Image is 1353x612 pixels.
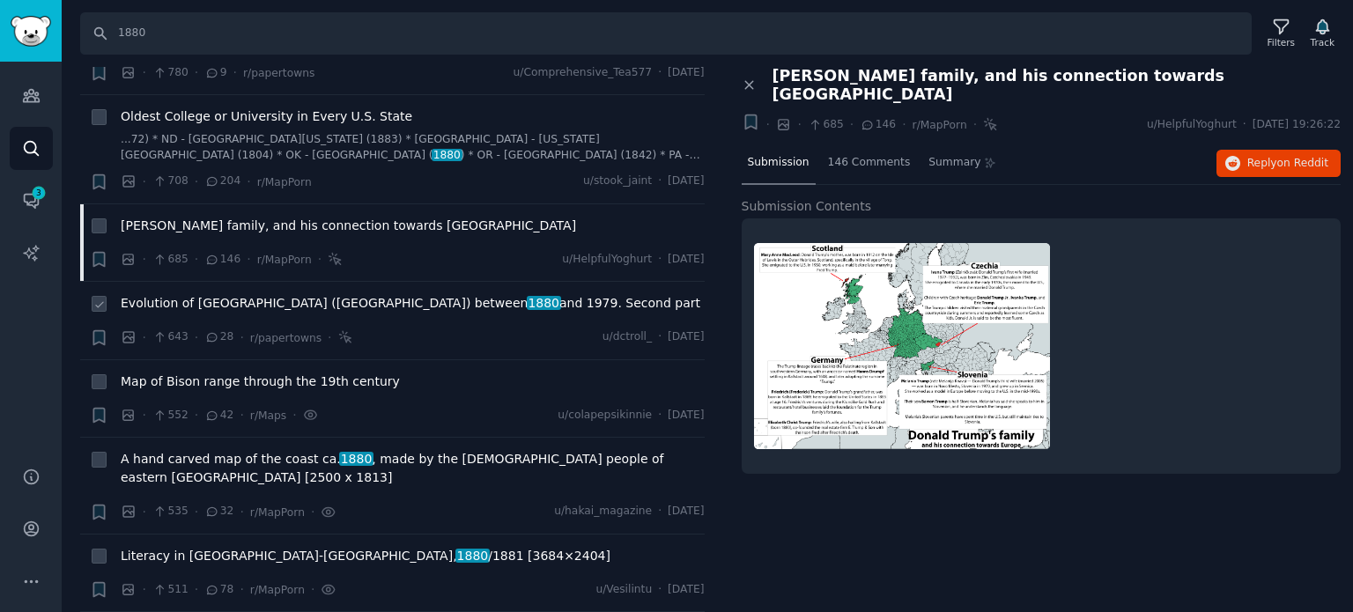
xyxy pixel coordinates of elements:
[595,582,652,598] span: u/Vesilintu
[121,450,705,487] a: A hand carved map of the coast ca.1880, made by the [DEMOGRAPHIC_DATA] people of eastern [GEOGRAP...
[143,173,146,191] span: ·
[195,406,198,424] span: ·
[1253,117,1341,133] span: [DATE] 19:26:22
[204,408,233,424] span: 42
[1277,157,1328,169] span: on Reddit
[668,582,704,598] span: [DATE]
[658,173,662,189] span: ·
[1268,36,1295,48] div: Filters
[257,176,312,188] span: r/MapPorn
[973,115,977,134] span: ·
[797,115,801,134] span: ·
[121,547,610,565] span: Literacy in [GEOGRAPHIC_DATA]-[GEOGRAPHIC_DATA], /1881 [3684×2404]
[658,408,662,424] span: ·
[195,250,198,269] span: ·
[1147,117,1237,133] span: u/HelpfulYoghurt
[121,450,705,487] span: A hand carved map of the coast ca. , made by the [DEMOGRAPHIC_DATA] people of eastern [GEOGRAPHIC...
[562,252,652,268] span: u/HelpfulYoghurt
[143,503,146,521] span: ·
[250,506,305,519] span: r/MapPorn
[121,107,412,126] span: Oldest College or University in Every U.S. State
[143,580,146,599] span: ·
[668,329,704,345] span: [DATE]
[152,408,189,424] span: 552
[250,584,305,596] span: r/MapPorn
[860,117,896,133] span: 146
[902,115,906,134] span: ·
[240,406,243,424] span: ·
[152,329,189,345] span: 643
[10,179,53,222] a: 3
[583,173,652,189] span: u/stook_jaint
[204,252,240,268] span: 146
[80,12,1252,55] input: Search Keyword
[247,250,250,269] span: ·
[318,250,322,269] span: ·
[514,65,653,81] span: u/Comprehensive_Tea577
[143,406,146,424] span: ·
[247,173,250,191] span: ·
[204,582,233,598] span: 78
[928,155,980,171] span: Summary
[311,503,314,521] span: ·
[152,504,189,520] span: 535
[233,63,237,82] span: ·
[121,217,576,235] a: [PERSON_NAME] family, and his connection towards [GEOGRAPHIC_DATA]
[204,173,240,189] span: 204
[121,547,610,565] a: Literacy in [GEOGRAPHIC_DATA]-[GEOGRAPHIC_DATA],1880/1881 [3684×2404]
[121,372,400,391] a: Map of Bison range through the 19th century
[808,117,844,133] span: 685
[204,504,233,520] span: 32
[658,65,662,81] span: ·
[195,503,198,521] span: ·
[240,503,243,521] span: ·
[668,504,704,520] span: [DATE]
[204,329,233,345] span: 28
[250,409,286,422] span: r/Maps
[668,65,704,81] span: [DATE]
[1243,117,1246,133] span: ·
[152,173,189,189] span: 708
[603,329,652,345] span: u/dctroll_
[243,67,314,79] span: r/papertowns
[240,580,243,599] span: ·
[668,408,704,424] span: [DATE]
[1311,36,1335,48] div: Track
[558,408,652,424] span: u/colapepsikinnie
[11,16,51,47] img: GummySearch logo
[121,294,700,313] a: Evolution of [GEOGRAPHIC_DATA] ([GEOGRAPHIC_DATA]) between1880and 1979. Second part
[554,504,652,520] span: u/hakai_magazine
[195,173,198,191] span: ·
[658,329,662,345] span: ·
[152,252,189,268] span: 685
[658,582,662,598] span: ·
[1216,150,1341,178] button: Replyon Reddit
[121,294,700,313] span: Evolution of [GEOGRAPHIC_DATA] ([GEOGRAPHIC_DATA]) between and 1979. Second part
[195,580,198,599] span: ·
[658,252,662,268] span: ·
[455,549,490,563] span: 1880
[311,580,314,599] span: ·
[257,254,312,266] span: r/MapPorn
[143,328,146,347] span: ·
[742,197,872,216] span: Submission Contents
[195,63,198,82] span: ·
[754,243,1050,449] img: Donald Trump's family, and his connection towards Europe
[913,119,967,131] span: r/MapPorn
[328,328,331,347] span: ·
[432,149,462,161] span: 1880
[339,452,373,466] span: 1880
[31,187,47,199] span: 3
[1247,156,1328,172] span: Reply
[1305,15,1341,52] button: Track
[658,504,662,520] span: ·
[143,250,146,269] span: ·
[773,67,1342,104] span: [PERSON_NAME] family, and his connection towards [GEOGRAPHIC_DATA]
[152,582,189,598] span: 511
[204,65,226,81] span: 9
[292,406,296,424] span: ·
[121,132,705,163] a: ...72) * ND - [GEOGRAPHIC_DATA][US_STATE] (1883) * [GEOGRAPHIC_DATA] - [US_STATE][GEOGRAPHIC_DATA...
